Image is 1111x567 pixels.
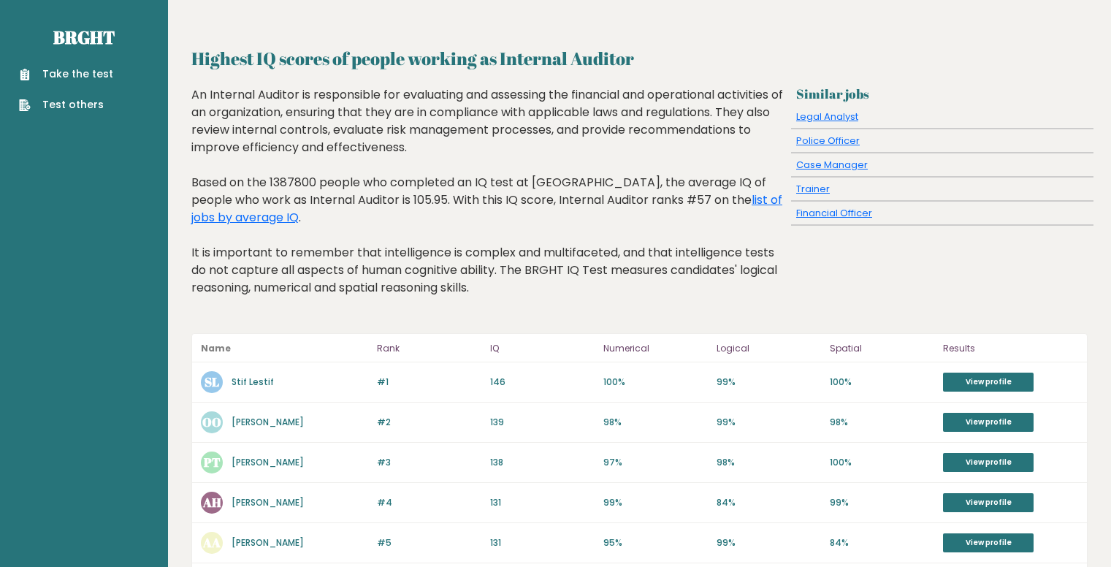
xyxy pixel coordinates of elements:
a: View profile [943,533,1034,552]
a: Take the test [19,66,113,82]
p: 100% [830,376,934,389]
a: Police Officer [796,134,860,148]
p: 131 [490,536,595,549]
p: 138 [490,456,595,469]
p: 84% [830,536,934,549]
div: An Internal Auditor is responsible for evaluating and assessing the financial and operational act... [191,86,785,319]
p: 98% [603,416,708,429]
p: 99% [717,376,821,389]
a: Case Manager [796,158,868,172]
a: Trainer [796,182,830,196]
p: Logical [717,340,821,357]
b: Name [201,342,231,354]
p: 100% [603,376,708,389]
p: #5 [377,536,481,549]
text: AA [202,534,221,551]
text: SL [205,373,219,390]
a: View profile [943,493,1034,512]
a: list of jobs by average IQ [191,191,782,226]
p: Rank [377,340,481,357]
a: [PERSON_NAME] [232,536,304,549]
p: Spatial [830,340,934,357]
p: 95% [603,536,708,549]
a: View profile [943,413,1034,432]
h2: Highest IQ scores of people working as Internal Auditor [191,45,1088,72]
a: [PERSON_NAME] [232,496,304,509]
a: Test others [19,97,113,113]
text: PT [203,454,221,471]
p: #4 [377,496,481,509]
p: #2 [377,416,481,429]
p: 99% [830,496,934,509]
h3: Similar jobs [796,86,1088,102]
a: [PERSON_NAME] [232,456,304,468]
text: OO [202,414,221,430]
a: View profile [943,373,1034,392]
p: #1 [377,376,481,389]
a: View profile [943,453,1034,472]
p: 131 [490,496,595,509]
text: AH [202,494,221,511]
a: Stif Lestif [232,376,274,388]
p: 139 [490,416,595,429]
p: 99% [717,536,821,549]
p: 99% [603,496,708,509]
p: Numerical [603,340,708,357]
a: Financial Officer [796,206,872,220]
p: 98% [830,416,934,429]
p: 98% [717,456,821,469]
a: Brght [53,26,115,49]
p: IQ [490,340,595,357]
p: 97% [603,456,708,469]
p: 99% [717,416,821,429]
a: Legal Analyst [796,110,858,123]
p: #3 [377,456,481,469]
a: [PERSON_NAME] [232,416,304,428]
p: 146 [490,376,595,389]
p: 100% [830,456,934,469]
p: Results [943,340,1078,357]
p: 84% [717,496,821,509]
